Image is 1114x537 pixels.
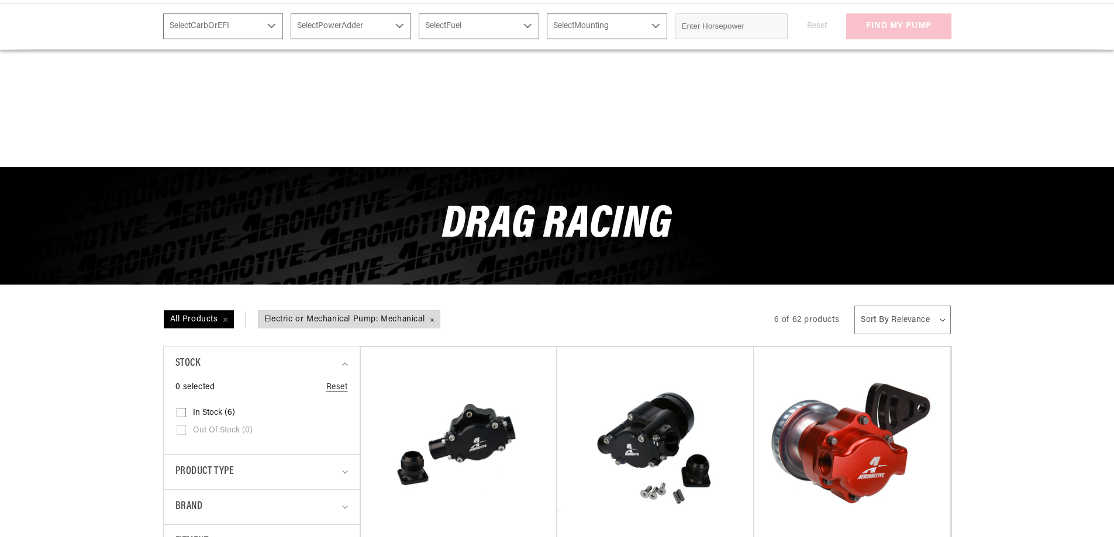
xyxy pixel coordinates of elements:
[675,13,788,39] input: Enter Horsepower
[175,498,203,515] span: Brand
[193,425,253,436] span: Out of stock (0)
[258,311,440,328] span: Electric or Mechanical Pump: Mechanical
[175,455,348,489] summary: Product type (0 selected)
[291,13,411,39] select: PowerAdder
[326,381,348,394] a: Reset
[257,311,441,328] a: Electric or Mechanical Pump: Mechanical
[175,347,348,381] summary: Stock (0 selected)
[175,355,201,372] span: Stock
[175,381,215,394] span: 0 selected
[774,316,840,324] span: 6 of 62 products
[164,311,233,328] span: All Products
[163,311,257,328] a: All Products
[547,13,667,39] select: Mounting
[175,490,348,524] summary: Brand (0 selected)
[442,202,672,248] span: Drag Racing
[419,13,539,39] select: Fuel
[193,408,235,418] span: In stock (6)
[163,13,284,39] select: CarbOrEFI
[175,463,234,480] span: Product type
